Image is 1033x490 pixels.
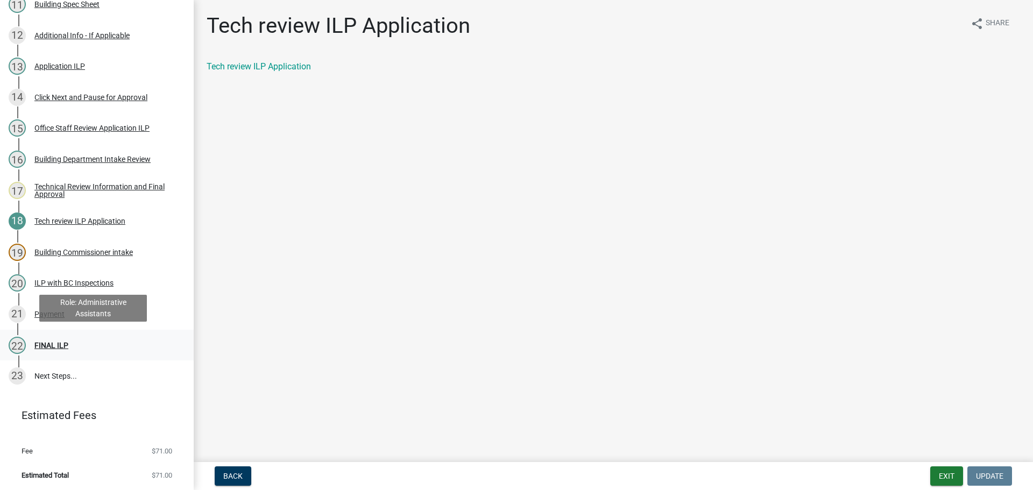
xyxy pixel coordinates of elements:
span: Fee [22,448,33,455]
button: Exit [930,466,963,486]
span: Share [986,17,1009,30]
div: Building Department Intake Review [34,155,151,163]
h1: Tech review ILP Application [207,13,470,39]
div: 13 [9,58,26,75]
div: Application ILP [34,62,85,70]
div: 12 [9,27,26,44]
div: Role: Administrative Assistants [39,295,147,322]
div: 23 [9,367,26,385]
i: share [971,17,984,30]
div: Payment [34,310,65,318]
div: Technical Review Information and Final Approval [34,183,176,198]
button: shareShare [962,13,1018,34]
button: Back [215,466,251,486]
span: Estimated Total [22,472,69,479]
div: 18 [9,212,26,230]
button: Update [967,466,1012,486]
div: FINAL ILP [34,342,68,349]
div: Building Commissioner intake [34,248,133,256]
div: Building Spec Sheet [34,1,100,8]
div: 15 [9,119,26,137]
span: $71.00 [152,448,172,455]
div: 19 [9,244,26,261]
div: Click Next and Pause for Approval [34,94,147,101]
div: Additional Info - If Applicable [34,32,130,39]
a: Estimated Fees [9,404,176,426]
div: Tech review ILP Application [34,217,125,225]
div: 20 [9,274,26,292]
div: 17 [9,182,26,199]
div: Office Staff Review Application ILP [34,124,150,132]
a: Tech review ILP Application [207,61,311,72]
div: 16 [9,151,26,168]
div: 22 [9,337,26,354]
span: $71.00 [152,472,172,479]
span: Back [223,472,243,480]
div: 14 [9,89,26,106]
div: ILP with BC Inspections [34,279,114,287]
span: Update [976,472,1003,480]
div: 21 [9,306,26,323]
